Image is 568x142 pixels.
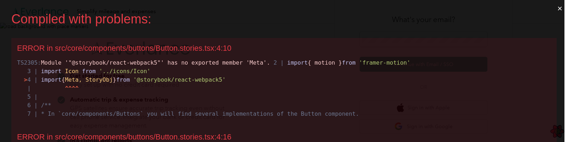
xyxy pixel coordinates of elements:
[27,85,31,92] span: |
[27,68,38,75] span: 3 |
[69,85,72,92] span: ^
[27,93,38,100] span: 5 |
[24,76,27,83] span: >
[116,76,130,83] span: from
[78,76,82,83] span: ,
[359,59,410,66] span: 'framer-motion'
[17,59,410,117] span: { motion } { }
[75,85,79,92] span: ^
[65,85,69,92] span: ^
[273,59,284,66] span: 2 |
[41,110,359,117] span: * In `core/components/Buttons` you will find several implementations of the Button component.
[27,76,38,83] span: 4 |
[27,102,38,109] span: 6 |
[41,68,61,75] span: import
[17,59,551,118] div: Module '"@storybook/react-webpack5"' has no exported member 'Meta'.
[17,59,41,66] span: TS2305:
[86,76,113,83] span: StoryObj
[133,76,226,83] span: '@storybook/react-webpack5'
[72,85,75,92] span: ^
[41,76,61,83] span: import
[82,68,96,75] span: from
[342,59,356,66] span: from
[11,11,545,27] div: Compiled with problems:
[99,68,151,75] span: '../icons/Icon'
[287,59,308,66] span: import
[17,132,551,142] div: ERROR in src/core/components/buttons/Button.stories.tsx:4:16
[27,110,38,117] span: 7 |
[65,76,79,83] span: Meta
[65,68,79,75] span: Icon
[17,44,551,53] div: ERROR in src/core/components/buttons/Button.stories.tsx:4:10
